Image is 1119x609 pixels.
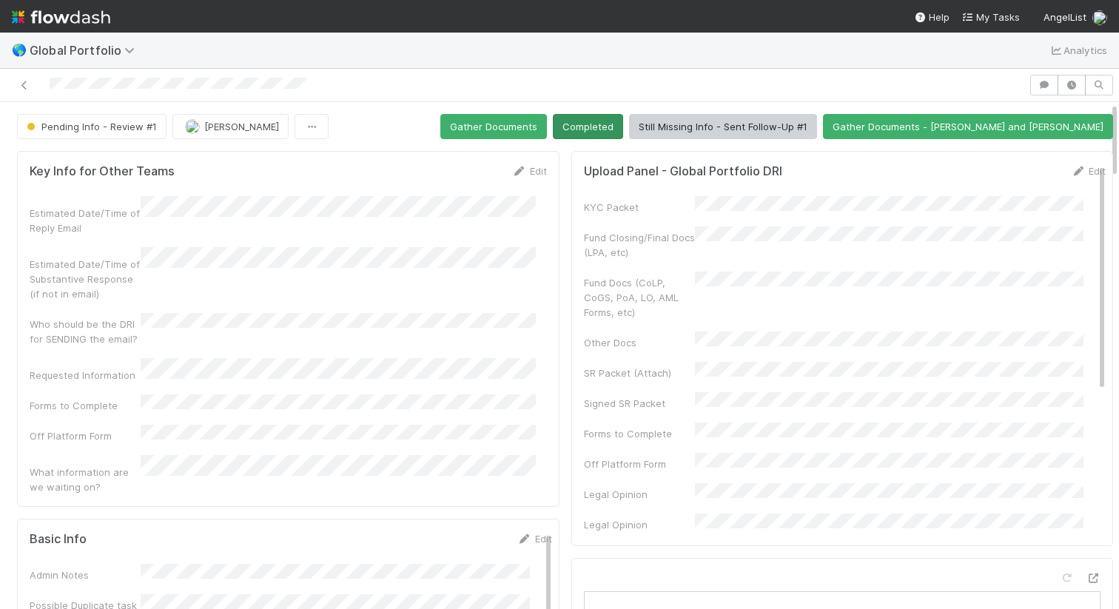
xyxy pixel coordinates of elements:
[512,165,547,177] a: Edit
[584,487,695,502] div: Legal Opinion
[584,426,695,441] div: Forms to Complete
[30,164,175,179] h5: Key Info for Other Teams
[914,10,950,24] div: Help
[584,275,695,320] div: Fund Docs (CoLP, CoGS, PoA, LO, AML Forms, etc)
[823,114,1113,139] button: Gather Documents - [PERSON_NAME] and [PERSON_NAME]
[30,368,141,383] div: Requested Information
[30,428,141,443] div: Off Platform Form
[517,533,552,545] a: Edit
[584,517,695,547] div: Legal Opinion Approved
[30,398,141,413] div: Forms to Complete
[204,121,279,132] span: [PERSON_NAME]
[30,568,141,582] div: Admin Notes
[30,257,141,301] div: Estimated Date/Time of Substantive Response (if not in email)
[440,114,547,139] button: Gather Documents
[584,396,695,411] div: Signed SR Packet
[30,465,141,494] div: What information are we waiting on?
[584,366,695,380] div: SR Packet (Attach)
[584,457,695,471] div: Off Platform Form
[584,164,782,179] h5: Upload Panel - Global Portfolio DRI
[30,206,141,235] div: Estimated Date/Time of Reply Email
[30,317,141,346] div: Who should be the DRI for SENDING the email?
[584,200,695,215] div: KYC Packet
[584,230,695,260] div: Fund Closing/Final Docs (LPA, etc)
[185,119,200,134] img: avatar_c584de82-e924-47af-9431-5c284c40472a.png
[553,114,623,139] button: Completed
[172,114,289,139] button: [PERSON_NAME]
[12,4,110,30] img: logo-inverted-e16ddd16eac7371096b0.svg
[629,114,817,139] button: Still Missing Info - Sent Follow-Up #1
[30,532,87,547] h5: Basic Info
[1092,10,1107,25] img: avatar_c584de82-e924-47af-9431-5c284c40472a.png
[30,43,142,58] span: Global Portfolio
[1044,11,1086,23] span: AngelList
[961,11,1020,23] span: My Tasks
[1071,165,1106,177] a: Edit
[12,44,27,56] span: 🌎
[961,10,1020,24] a: My Tasks
[1049,41,1107,59] a: Analytics
[584,335,695,350] div: Other Docs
